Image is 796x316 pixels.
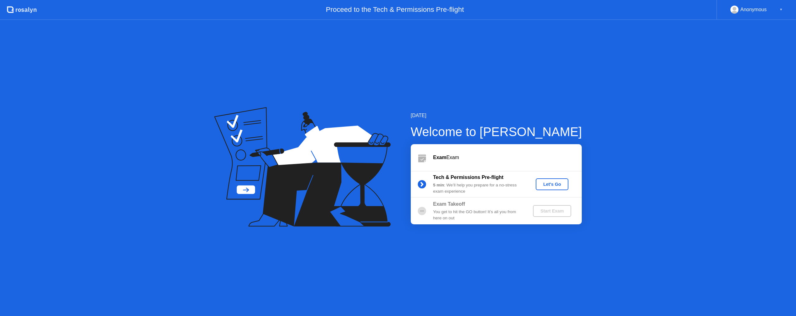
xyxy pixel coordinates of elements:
div: [DATE] [411,112,582,119]
button: Start Exam [533,205,571,217]
b: 5 min [433,183,444,187]
div: Welcome to [PERSON_NAME] [411,122,582,141]
div: Start Exam [535,208,569,213]
div: Exam [433,154,582,161]
div: You get to hit the GO button! It’s all you from here on out [433,209,523,222]
b: Exam [433,155,447,160]
button: Let's Go [536,178,568,190]
b: Exam Takeoff [433,201,465,207]
div: Anonymous [740,6,767,14]
b: Tech & Permissions Pre-flight [433,175,503,180]
div: : We’ll help you prepare for a no-stress exam experience [433,182,523,195]
div: ▼ [780,6,783,14]
div: Let's Go [538,182,566,187]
